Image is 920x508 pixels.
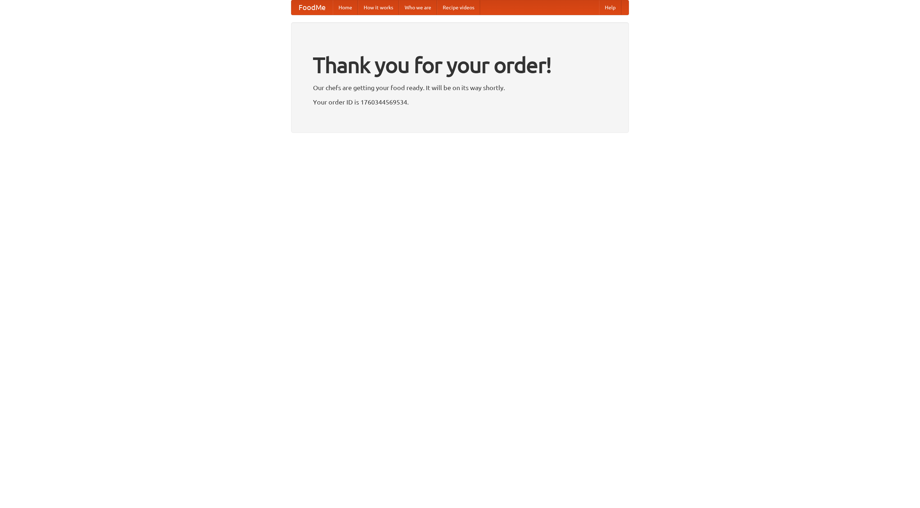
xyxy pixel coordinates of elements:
p: Our chefs are getting your food ready. It will be on its way shortly. [313,82,607,93]
p: Your order ID is 1760344569534. [313,97,607,107]
a: Recipe videos [437,0,480,15]
a: Home [333,0,358,15]
a: Help [599,0,621,15]
a: FoodMe [291,0,333,15]
a: Who we are [399,0,437,15]
h1: Thank you for your order! [313,48,607,82]
a: How it works [358,0,399,15]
